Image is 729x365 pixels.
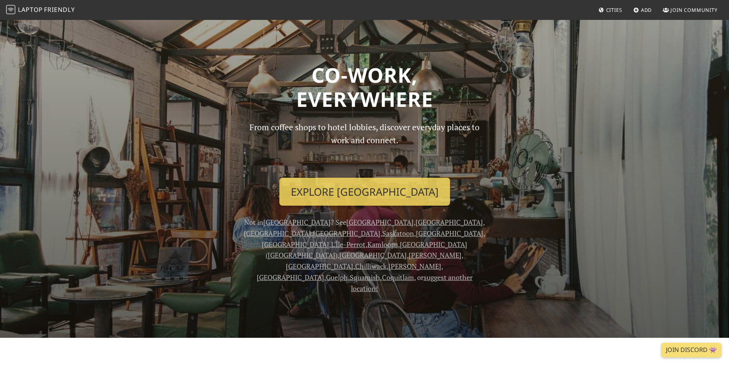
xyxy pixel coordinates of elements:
[18,5,43,14] span: Laptop
[382,229,414,238] a: Saskatoon
[257,273,324,282] a: [GEOGRAPHIC_DATA]
[339,250,407,260] a: [GEOGRAPHIC_DATA]
[286,262,353,271] a: [GEOGRAPHIC_DATA]
[641,7,652,13] span: Add
[630,3,655,17] a: Add
[367,240,398,249] a: Kamloops
[263,218,331,227] a: [GEOGRAPHIC_DATA]
[595,3,625,17] a: Cities
[243,121,486,172] p: From coffee shops to hotel lobbies, discover everyday places to work and connect.
[6,3,75,17] a: LaptopFriendly LaptopFriendly
[409,250,462,260] a: [PERSON_NAME]
[346,218,414,227] a: [GEOGRAPHIC_DATA]
[313,229,380,238] a: [GEOGRAPHIC_DATA]
[6,5,15,14] img: LaptopFriendly
[350,273,380,282] a: Squamish
[244,229,311,238] a: [GEOGRAPHIC_DATA]
[326,273,348,282] a: Guelph
[606,7,622,13] span: Cities
[244,218,485,293] span: Not in ? See , , , , , , , , , , , , , , , , , , , or
[416,229,483,238] a: [GEOGRAPHIC_DATA]
[660,3,721,17] a: Join Community
[355,262,387,271] a: Chilliwack
[331,240,365,249] a: L'Île-Perrot
[661,343,721,357] a: Join Discord 👾
[262,240,329,249] a: [GEOGRAPHIC_DATA]
[351,273,473,293] a: suggest another location!
[44,5,75,14] span: Friendly
[117,63,613,111] h1: Co-work, Everywhere
[279,178,450,206] a: Explore [GEOGRAPHIC_DATA]
[416,218,483,227] a: [GEOGRAPHIC_DATA]
[388,262,441,271] a: [PERSON_NAME]
[670,7,718,13] span: Join Community
[382,273,414,282] a: Coquitlam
